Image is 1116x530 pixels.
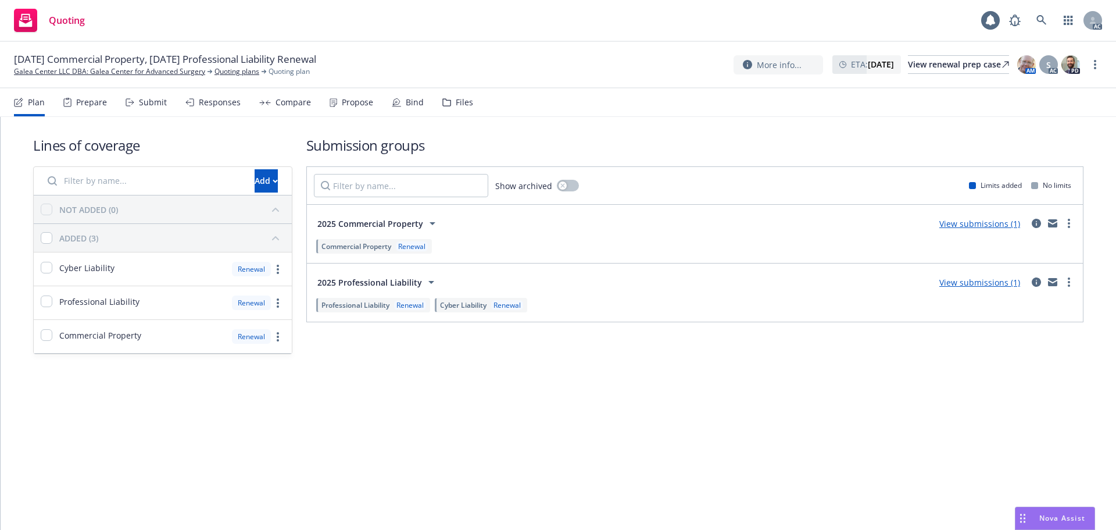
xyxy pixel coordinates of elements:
[868,59,894,70] strong: [DATE]
[232,296,271,310] div: Renewal
[908,55,1009,74] a: View renewal prep case
[232,329,271,344] div: Renewal
[939,277,1020,288] a: View submissions (1)
[1015,507,1030,529] div: Drag to move
[491,300,523,310] div: Renewal
[394,300,426,310] div: Renewal
[139,98,167,107] div: Submit
[28,98,45,107] div: Plan
[1061,55,1080,74] img: photo
[939,218,1020,229] a: View submissions (1)
[314,271,442,294] button: 2025 Professional Liability
[969,180,1022,190] div: Limits added
[456,98,473,107] div: Files
[1062,275,1076,289] a: more
[1031,180,1071,190] div: No limits
[255,169,278,193] button: Add
[59,262,115,274] span: Cyber Liability
[59,329,141,342] span: Commercial Property
[214,66,259,77] a: Quoting plans
[342,98,373,107] div: Propose
[314,174,488,197] input: Filter by name...
[317,218,423,230] span: 2025 Commercial Property
[851,58,894,70] span: ETA :
[269,66,310,77] span: Quoting plan
[59,200,285,219] button: NOT ADDED (0)
[321,241,391,251] span: Commercial Property
[1015,507,1095,530] button: Nova Assist
[1046,59,1051,71] span: S
[396,241,428,251] div: Renewal
[317,276,422,289] span: 2025 Professional Liability
[1017,55,1036,74] img: photo
[1003,9,1026,32] a: Report a Bug
[232,262,271,276] div: Renewal
[255,170,278,192] div: Add
[440,300,487,310] span: Cyber Liability
[1062,216,1076,230] a: more
[734,55,823,74] button: More info...
[59,296,139,308] span: Professional Liability
[908,56,1009,73] div: View renewal prep case
[1029,216,1043,230] a: circleInformation
[33,136,292,155] h1: Lines of coverage
[321,300,389,310] span: Professional Liability
[495,180,552,192] span: Show archived
[14,52,316,66] span: [DATE] Commercial Property, [DATE] Professional Liability Renewal
[1046,275,1060,289] a: mail
[14,66,205,77] a: Galea Center LLC DBA: Galea Center for Advanced Surgery
[59,204,118,216] div: NOT ADDED (0)
[757,59,802,71] span: More info...
[76,98,107,107] div: Prepare
[1039,513,1085,523] span: Nova Assist
[271,262,285,276] a: more
[314,212,443,235] button: 2025 Commercial Property
[271,330,285,344] a: more
[1088,58,1102,72] a: more
[306,136,1083,155] h1: Submission groups
[1030,9,1053,32] a: Search
[1057,9,1080,32] a: Switch app
[406,98,424,107] div: Bind
[59,229,285,247] button: ADDED (3)
[59,232,98,244] div: ADDED (3)
[41,169,248,193] input: Filter by name...
[9,4,90,37] a: Quoting
[49,16,85,25] span: Quoting
[1029,275,1043,289] a: circleInformation
[199,98,241,107] div: Responses
[276,98,311,107] div: Compare
[1046,216,1060,230] a: mail
[271,296,285,310] a: more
